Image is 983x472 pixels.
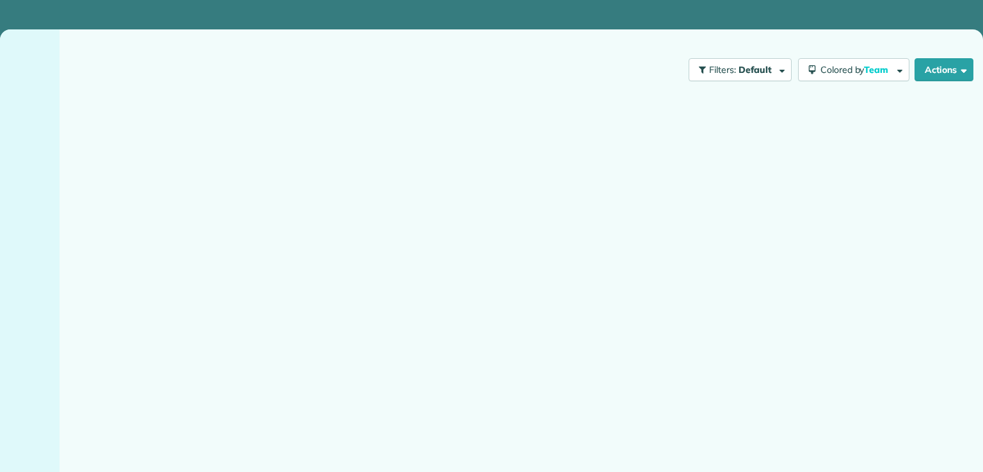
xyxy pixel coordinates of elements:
[689,58,792,81] button: Filters: Default
[739,64,772,75] span: Default
[798,58,909,81] button: Colored byTeam
[864,64,890,75] span: Team
[682,58,792,81] a: Filters: Default
[820,64,893,75] span: Colored by
[915,58,973,81] button: Actions
[709,64,736,75] span: Filters:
